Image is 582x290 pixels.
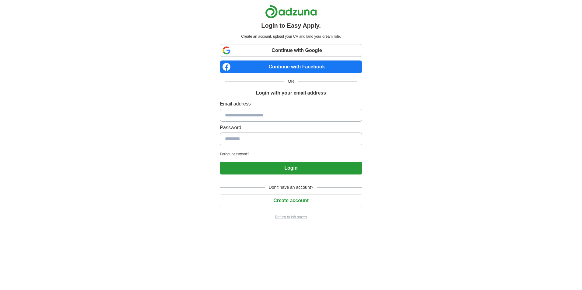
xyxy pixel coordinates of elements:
[265,5,317,19] img: Adzuna logo
[220,198,362,203] a: Create account
[220,214,362,220] a: Return to job advert
[220,151,362,157] a: Forgot password?
[221,34,361,39] p: Create an account, upload your CV and land your dream role.
[220,100,362,108] label: Email address
[220,44,362,57] a: Continue with Google
[220,60,362,73] a: Continue with Facebook
[265,184,317,191] span: Don't have an account?
[256,89,326,97] h1: Login with your email address
[220,124,362,131] label: Password
[284,78,298,85] span: OR
[220,162,362,174] button: Login
[220,194,362,207] button: Create account
[261,21,321,30] h1: Login to Easy Apply.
